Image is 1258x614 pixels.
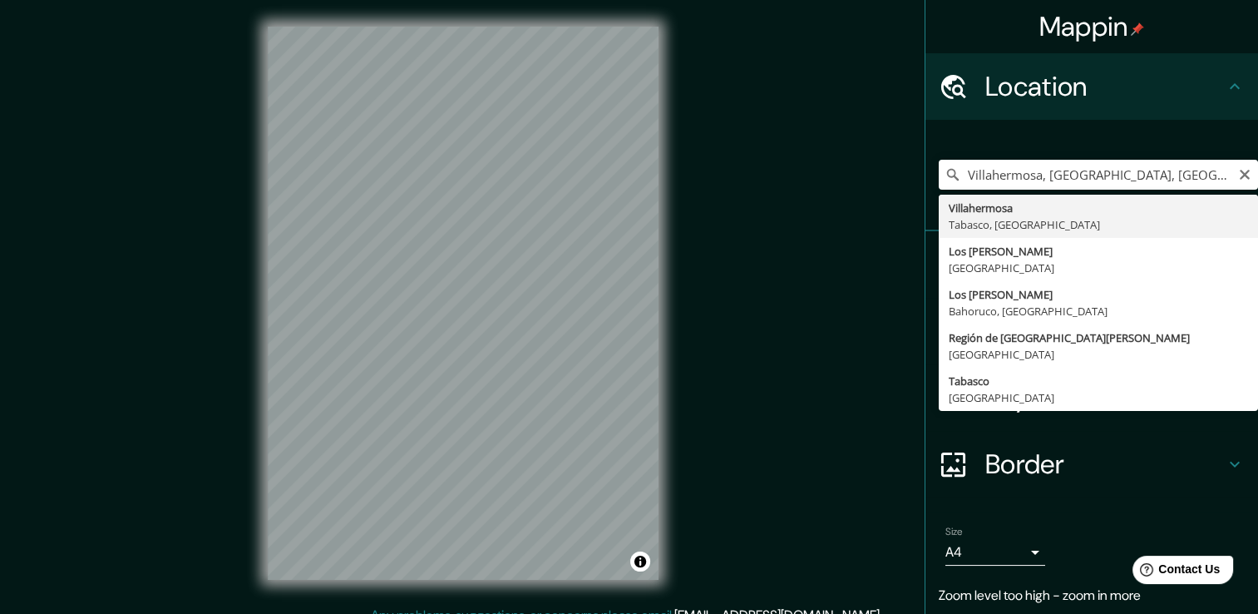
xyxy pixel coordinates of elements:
[945,539,1045,566] div: A4
[949,303,1248,319] div: Bahoruco, [GEOGRAPHIC_DATA]
[945,525,963,539] label: Size
[939,160,1258,190] input: Pick your city or area
[985,70,1225,103] h4: Location
[630,552,650,572] button: Toggle attribution
[949,216,1248,233] div: Tabasco, [GEOGRAPHIC_DATA]
[949,243,1248,260] div: Los [PERSON_NAME]
[949,346,1248,363] div: [GEOGRAPHIC_DATA]
[985,448,1225,481] h4: Border
[925,53,1258,120] div: Location
[1110,549,1240,596] iframe: Help widget launcher
[949,286,1248,303] div: Los [PERSON_NAME]
[949,329,1248,346] div: Región de [GEOGRAPHIC_DATA][PERSON_NAME]
[949,373,1248,389] div: Tabasco
[1039,10,1145,43] h4: Mappin
[925,231,1258,298] div: Pins
[1238,166,1251,181] button: Clear
[1131,22,1144,36] img: pin-icon.png
[949,200,1248,216] div: Villahermosa
[949,260,1248,276] div: [GEOGRAPHIC_DATA]
[939,586,1245,606] p: Zoom level too high - zoom in more
[925,431,1258,498] div: Border
[925,364,1258,431] div: Layout
[985,381,1225,414] h4: Layout
[268,27,659,580] canvas: Map
[925,298,1258,364] div: Style
[949,389,1248,406] div: [GEOGRAPHIC_DATA]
